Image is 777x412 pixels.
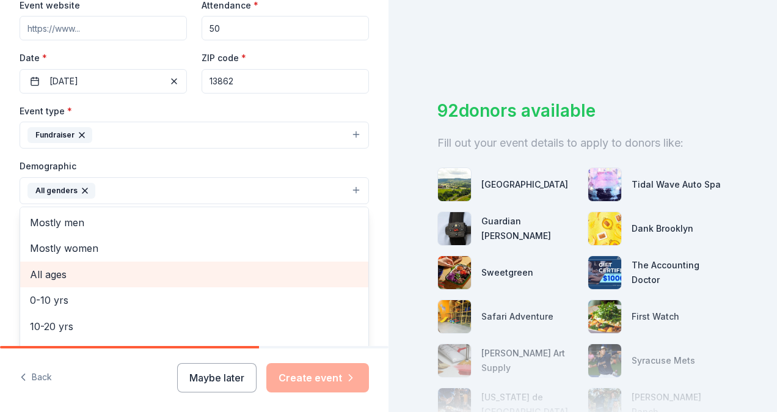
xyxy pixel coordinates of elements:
[30,344,359,360] span: 20-30 yrs
[30,240,359,256] span: Mostly women
[30,267,359,282] span: All ages
[20,177,369,204] button: All genders
[27,183,95,199] div: All genders
[30,292,359,308] span: 0-10 yrs
[20,207,369,353] div: All genders
[30,215,359,230] span: Mostly men
[30,318,359,334] span: 10-20 yrs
